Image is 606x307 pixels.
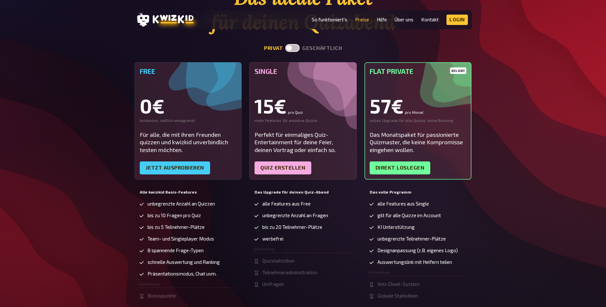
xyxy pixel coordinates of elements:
[262,213,328,218] span: unbegrenzte Anzahl an Fragen
[140,96,237,115] div: 0€
[377,248,458,253] span: Designanpassung (z.B. eigenes Logo)
[421,17,439,22] a: Kontakt
[140,161,210,174] a: Jetzt ausprobieren
[255,161,311,174] a: Quiz erstellen
[148,224,205,230] span: bis zu 5 Teilnehmer-Plätze
[302,45,342,51] button: geschäftlich
[370,67,467,75] h5: Flat Private
[262,224,322,230] span: bis zu 20 Teilnehmer-Plätze
[138,283,160,286] span: In Entwicklung
[148,248,204,253] span: 8 spannende Frage-Typen
[148,259,220,265] span: schnelle Auswertung und Ranking
[370,190,467,195] h5: Das volle Programm
[140,67,237,75] h5: Free
[446,15,468,25] a: Login
[255,67,351,75] h5: Single
[395,17,413,22] a: Über uns
[377,281,420,287] span: Anti-Cheat-System
[370,96,467,115] div: 57€
[370,161,431,174] a: Direkt loslegen
[312,17,347,22] a: So funktioniert's
[262,270,317,275] span: Teilnehmeradministration
[255,96,351,115] div: 15€
[377,213,441,218] span: gilt für alle Quizze im Account
[288,110,303,114] small: pro Quiz
[370,131,467,154] div: Das Monatspaket für passionierte Quizmaster, die keine Kompromisse eingehen wollen.
[148,236,214,242] span: Team- und Singleplayer Modus
[148,201,215,207] span: unbegrenzte Anzahl an Quizzen
[262,281,284,287] span: Umfragen
[262,236,283,242] span: werbefrei
[377,201,429,207] span: alle Features aus Single
[377,17,387,22] a: Hilfe
[377,293,418,299] span: Globale Statistiken
[377,236,446,242] span: unbegrenzte Teilnehmer-Plätze
[140,190,237,195] h5: Alle kwizkid Basis-Features
[405,110,423,114] small: pro Monat
[377,259,452,265] span: Auswertungslink mit Helfern teilen
[253,248,274,251] span: In Entwicklung
[148,293,176,299] span: Bonuspunkte
[140,118,237,123] div: kostenlos, zeitlich unbegrenzt
[370,118,467,123] div: volles Upgrade für alle Quizze, keine Bindung
[140,131,237,154] div: Für alle, die mit ihren Freunden quizzen und kwizkid unverbindlich testen möchten.
[255,118,351,123] div: mehr Features für einzelne Quizze
[355,17,369,22] a: Preise
[255,131,351,154] div: Perfekt für einmaliges Quiz-Entertainment für deine Feier, deinen Vortrag oder einfach so.
[255,190,351,195] h5: Das Upgrade für deinen Quiz-Abend
[377,224,415,230] span: KI Unterstützung
[262,258,295,264] span: Quizstatistiken
[148,213,201,218] span: bis zu 10 Fragen pro Quiz
[262,201,311,207] span: alle Features aus Free
[368,271,389,274] span: In Entwicklung
[148,271,217,277] span: Präsentationsmodus, Chat uvm.
[264,45,283,51] button: privat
